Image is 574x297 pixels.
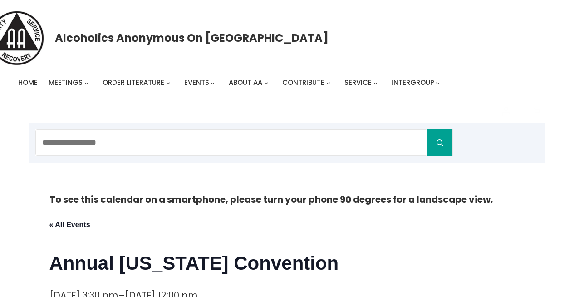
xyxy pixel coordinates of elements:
[528,103,545,120] button: Cart
[49,193,493,206] strong: To see this calendar on a smartphone, please turn your phone 90 degrees for a landscape view.
[282,76,324,89] a: Contribute
[326,81,330,85] button: Contribute submenu
[373,81,378,85] button: Service submenu
[103,78,164,87] span: Order Literature
[49,76,83,89] a: Meetings
[344,78,372,87] span: Service
[84,81,88,85] button: Meetings submenu
[392,76,434,89] a: Intergroup
[392,78,434,87] span: Intergroup
[18,76,443,89] nav: Intergroup
[18,76,38,89] a: Home
[427,129,452,156] button: Search
[184,76,209,89] a: Events
[436,81,440,85] button: Intergroup submenu
[49,78,83,87] span: Meetings
[229,78,262,87] span: About AA
[264,81,268,85] button: About AA submenu
[282,78,324,87] span: Contribute
[495,100,517,123] a: Login
[184,78,209,87] span: Events
[211,81,215,85] button: Events submenu
[344,76,372,89] a: Service
[55,28,329,48] a: Alcoholics Anonymous on [GEOGRAPHIC_DATA]
[49,250,525,277] h1: Annual [US_STATE] Convention
[49,221,90,228] a: « All Events
[18,78,38,87] span: Home
[229,76,262,89] a: About AA
[166,81,170,85] button: Order Literature submenu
